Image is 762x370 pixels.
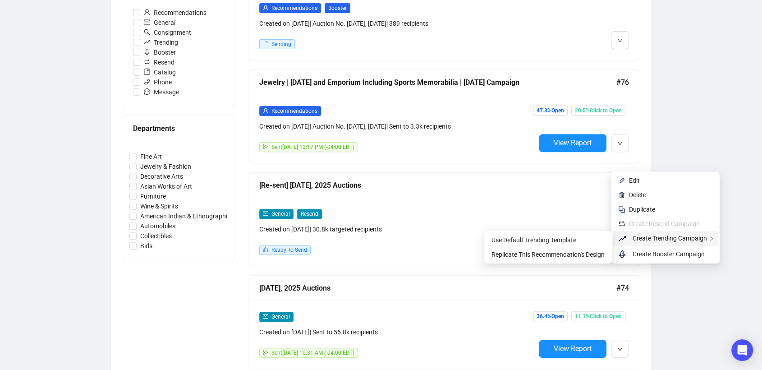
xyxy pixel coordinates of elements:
[629,191,646,199] span: Delete
[144,29,150,35] span: search
[137,171,187,181] span: Decorative Arts
[618,177,625,184] img: svg+xml;base64,PHN2ZyB4bWxucz0iaHR0cDovL3d3dy53My5vcmcvMjAwMC9zdmciIHhtbG5zOnhsaW5rPSJodHRwOi8vd3...
[618,220,625,227] img: retweet.svg
[616,282,629,294] span: #74
[618,191,625,199] img: svg+xml;base64,PHN2ZyB4bWxucz0iaHR0cDovL3d3dy53My5vcmcvMjAwMC9zdmciIHhtbG5zOnhsaW5rPSJodHRwOi8vd3...
[491,251,605,258] span: Replicate This Recommendation's Design
[571,311,625,321] span: 11.1% Click to Open
[533,311,568,321] span: 36.4% Open
[297,209,322,219] span: Resend
[271,41,291,47] span: Sending
[259,18,535,28] div: Created on [DATE] | Auction No. [DATE], [DATE] | 389 recipients
[731,339,753,361] div: Open Intercom Messenger
[271,350,354,356] span: Sent [DATE] 10:31 AM (-04:00 EDT)
[259,282,616,294] div: [DATE], 2025 Auctions
[325,3,350,13] span: Booster
[140,37,182,47] span: Trending
[259,121,535,131] div: Created on [DATE] | Auction No. [DATE], [DATE] | Sent to 3.3k recipients
[140,67,179,77] span: Catalog
[263,108,268,113] span: user
[271,211,290,217] span: General
[629,206,655,213] span: Duplicate
[248,69,640,163] a: Jewelry | [DATE] and Emporium Including Sports Memorabilia | [DATE] Campaign#76userRecommendation...
[133,123,223,134] div: Departments
[571,106,625,116] span: 20.5% Click to Open
[271,108,317,114] span: Recommendations
[137,181,196,191] span: Asian Works of Art
[271,144,354,150] span: Sent [DATE] 12:17 PM (-04:00 EDT)
[617,38,623,43] span: down
[554,139,592,147] span: View Report
[633,250,705,258] span: Create Booster Campaign
[140,77,175,87] span: Phone
[137,241,156,251] span: Bids
[271,5,317,11] span: Recommendations
[140,57,178,67] span: Resend
[271,247,307,253] span: Ready To Send
[144,59,150,65] span: retweet
[144,49,150,55] span: rocket
[618,206,625,213] img: svg+xml;base64,PHN2ZyB4bWxucz0iaHR0cDovL3d3dy53My5vcmcvMjAwMC9zdmciIHdpZHRoPSIyNCIgaGVpZ2h0PSIyNC...
[144,9,150,15] span: user
[263,211,268,216] span: mail
[263,314,268,319] span: mail
[140,28,195,37] span: Consignment
[709,236,714,241] span: right
[618,233,629,244] span: rise
[262,40,269,47] span: loading
[144,69,150,75] span: book
[140,47,179,57] span: Booster
[137,201,182,211] span: Wine & Spirits
[144,79,150,85] span: phone
[140,87,183,97] span: Message
[629,220,700,227] span: Create Resend Campaign
[144,88,150,95] span: message
[259,327,535,337] div: Created on [DATE] | Sent to 55.8k recipients
[140,18,179,28] span: General
[617,347,623,352] span: down
[554,344,592,353] span: View Report
[633,235,707,242] span: Create Trending Campaign
[137,231,175,241] span: Collectibles
[137,211,234,221] span: American Indian & Ethnographic
[263,247,268,252] span: like
[140,8,210,18] span: Recommendations
[271,314,290,320] span: General
[259,180,616,191] div: [Re-sent] [DATE], 2025 Auctions
[533,106,568,116] span: 47.3% Open
[137,152,165,162] span: Fine Art
[259,224,535,234] div: Created on [DATE] | 30.8k targeted recipients
[263,350,268,355] span: send
[248,275,640,369] a: [DATE], 2025 Auctions#74mailGeneralCreated on [DATE]| Sent to 55.8k recipientssendSent[DATE] 10:3...
[259,77,616,88] div: Jewelry | [DATE] and Emporium Including Sports Memorabilia | [DATE] Campaign
[618,249,629,259] span: rocket
[144,39,150,45] span: rise
[263,5,268,10] span: user
[137,221,179,231] span: Automobiles
[248,172,640,266] a: [Re-sent] [DATE], 2025 Auctions#75mailGeneralResendCreated on [DATE]| 30.8k targeted recipientsli...
[144,19,150,25] span: mail
[137,162,195,171] span: Jewelry & Fashion
[491,236,576,244] span: Use Default Trending Template
[617,141,623,146] span: down
[539,340,606,358] button: View Report
[263,144,268,149] span: send
[539,134,606,152] button: View Report
[616,77,629,88] span: #76
[629,177,640,184] span: Edit
[137,191,170,201] span: Furniture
